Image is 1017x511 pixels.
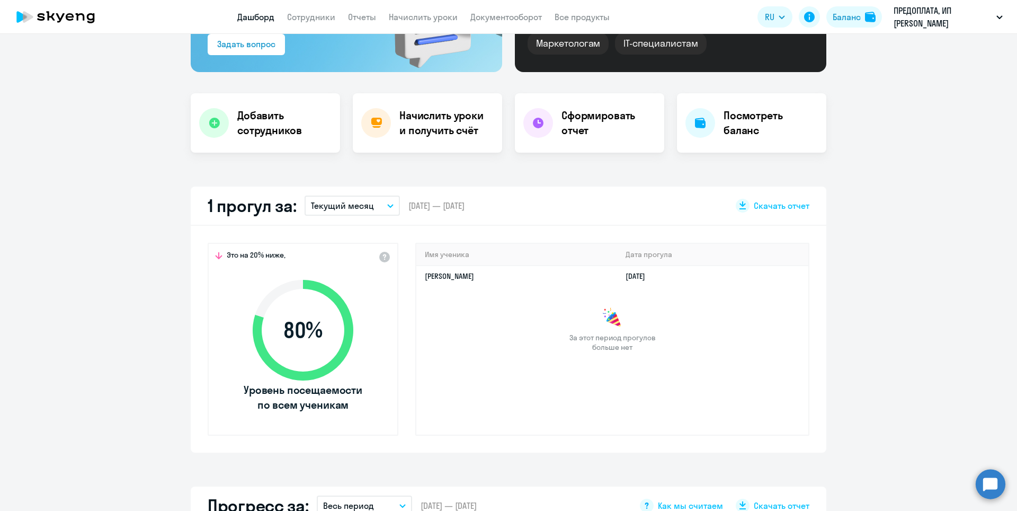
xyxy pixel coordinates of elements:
[765,11,774,23] span: RU
[602,307,623,329] img: congrats
[305,196,400,216] button: Текущий месяц
[227,250,286,263] span: Это на 20% ниже,
[754,200,809,212] span: Скачать отчет
[757,6,792,28] button: RU
[287,12,335,22] a: Сотрудники
[348,12,376,22] a: Отчеты
[425,271,474,281] a: [PERSON_NAME]
[208,195,296,216] h2: 1 прогул за:
[242,383,364,412] span: Уровень посещаемости по всем ученикам
[894,4,992,30] p: ПРЕДОПЛАТА, ИП [PERSON_NAME]
[217,38,275,50] div: Задать вопрос
[561,108,656,138] h4: Сформировать отчет
[311,199,374,212] p: Текущий месяц
[724,108,818,138] h4: Посмотреть баланс
[826,6,882,28] button: Балансbalance
[237,108,332,138] h4: Добавить сотрудников
[626,271,654,281] a: [DATE]
[833,11,861,23] div: Баланс
[237,12,274,22] a: Дашборд
[208,34,285,55] button: Задать вопрос
[416,244,617,266] th: Имя ученика
[399,108,492,138] h4: Начислить уроки и получить счёт
[865,12,876,22] img: balance
[615,32,706,55] div: IT-специалистам
[528,32,609,55] div: Маркетологам
[470,12,542,22] a: Документооборот
[242,318,364,343] span: 80 %
[555,12,610,22] a: Все продукты
[408,200,465,212] span: [DATE] — [DATE]
[888,4,1008,30] button: ПРЕДОПЛАТА, ИП [PERSON_NAME]
[568,333,657,352] span: За этот период прогулов больше нет
[389,12,458,22] a: Начислить уроки
[617,244,808,266] th: Дата прогула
